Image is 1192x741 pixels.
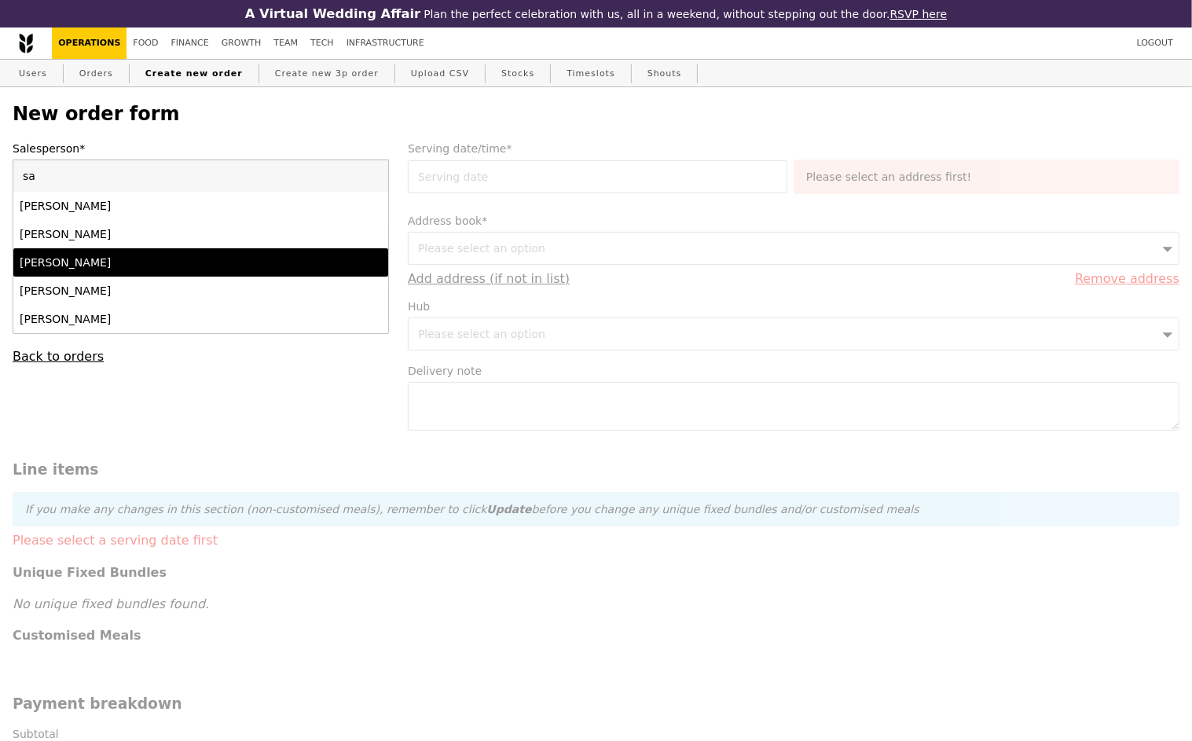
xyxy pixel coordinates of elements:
[245,6,420,21] h3: A Virtual Wedding Affair
[20,311,292,327] div: [PERSON_NAME]
[20,283,292,299] div: [PERSON_NAME]
[560,60,621,88] a: Timeslots
[405,60,475,88] a: Upload CSV
[340,28,431,59] a: Infrastructure
[215,28,268,59] a: Growth
[267,28,304,59] a: Team
[20,255,292,270] div: [PERSON_NAME]
[13,103,1179,125] h2: New order form
[52,28,127,59] a: Operations
[269,60,385,88] a: Create new 3p order
[127,28,164,59] a: Food
[19,33,33,53] img: Grain logo
[890,8,948,20] a: RSVP here
[13,141,389,156] label: Salesperson*
[304,28,340,59] a: Tech
[199,6,993,21] div: Plan the perfect celebration with us, all in a weekend, without stepping out the door.
[641,60,688,88] a: Shouts
[13,60,53,88] a: Users
[139,60,249,88] a: Create new order
[495,60,541,88] a: Stocks
[1131,28,1179,59] a: Logout
[20,226,292,242] div: [PERSON_NAME]
[13,349,104,364] a: Back to orders
[20,198,292,214] div: [PERSON_NAME]
[73,60,119,88] a: Orders
[165,28,215,59] a: Finance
